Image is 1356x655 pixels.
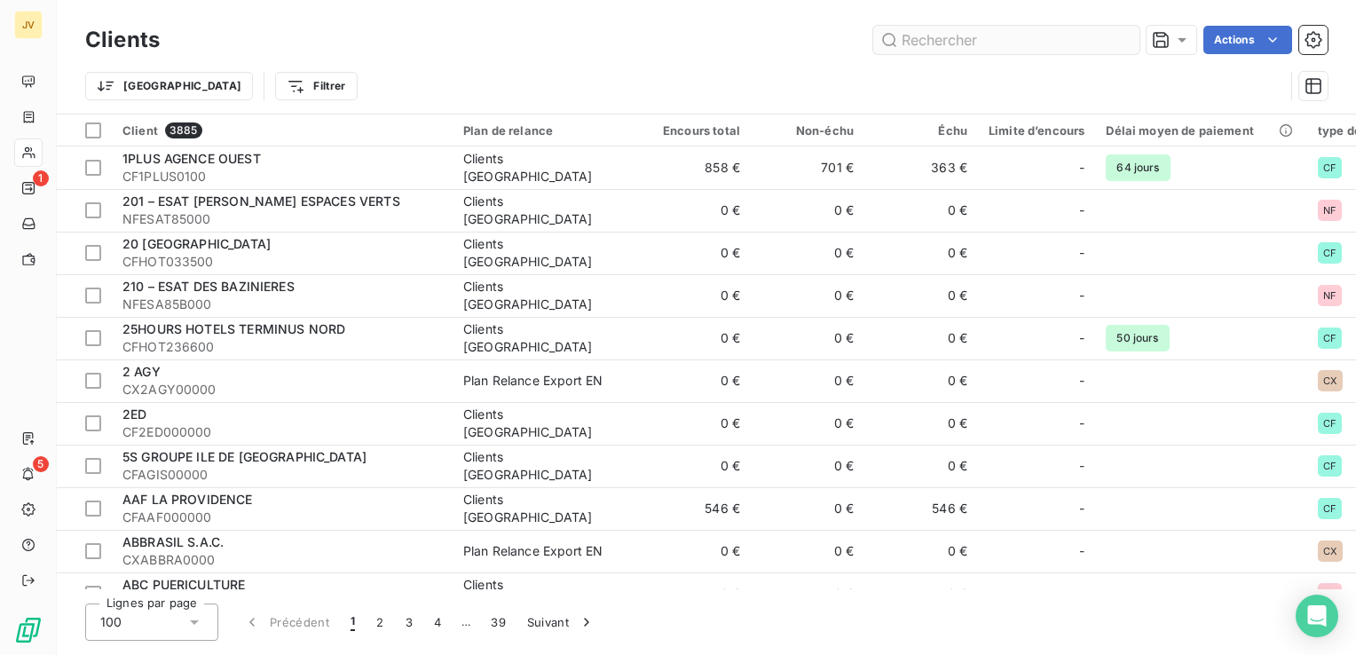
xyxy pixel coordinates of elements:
span: ABC PUERICULTURE [122,577,245,592]
span: CF [1323,461,1336,471]
span: 64 jours [1106,154,1170,181]
span: CFAGIS00000 [122,466,442,484]
td: 701 € [751,146,864,189]
span: CF [1323,162,1336,173]
img: Logo LeanPay [14,616,43,644]
span: NFESA85B000 [122,296,442,313]
a: 1 [14,174,42,202]
span: 100 [100,613,122,631]
span: CFHOT033500 [122,253,442,271]
span: CFAAF000000 [122,509,442,526]
div: Plan Relance Export EN [463,372,603,390]
td: 0 € [864,274,978,317]
span: 201 – ESAT [PERSON_NAME] ESPACES VERTS [122,193,400,209]
td: 546 € [637,487,751,530]
span: 20 [GEOGRAPHIC_DATA] [122,236,271,251]
span: - [1079,201,1084,219]
span: 1 [33,170,49,186]
td: 0 € [637,572,751,615]
span: 50 jours [1106,325,1169,351]
button: [GEOGRAPHIC_DATA] [85,72,253,100]
div: Clients [GEOGRAPHIC_DATA] [463,576,627,612]
div: JV [14,11,43,39]
span: AAF LA PROVIDENCE [122,492,253,507]
button: Précédent [233,604,340,641]
td: 0 € [637,445,751,487]
input: Rechercher [873,26,1139,54]
td: 0 € [637,402,751,445]
td: 0 € [751,317,864,359]
td: 0 € [864,402,978,445]
td: 0 € [751,572,864,615]
span: NF [1323,588,1336,599]
td: 0 € [637,232,751,274]
span: CFHOT236600 [122,338,442,356]
div: Open Intercom Messenger [1296,595,1338,637]
td: 0 € [751,232,864,274]
button: 39 [480,604,516,641]
button: Actions [1203,26,1292,54]
td: 0 € [864,189,978,232]
span: CF [1323,248,1336,258]
td: 0 € [637,189,751,232]
button: 4 [423,604,452,641]
td: 0 € [751,445,864,487]
span: - [1079,457,1084,475]
span: CF [1323,418,1336,429]
td: 0 € [751,274,864,317]
div: Encours total [648,123,740,138]
span: CX [1323,546,1337,556]
div: Clients [GEOGRAPHIC_DATA] [463,320,627,356]
span: NFESAT85000 [122,210,442,228]
td: 0 € [751,402,864,445]
span: - [1079,414,1084,432]
span: 1PLUS AGENCE OUEST [122,151,261,166]
span: CX [1323,375,1337,386]
span: NF [1323,290,1336,301]
span: 210 – ESAT DES BAZINIERES [122,279,295,294]
span: - [1079,372,1084,390]
td: 546 € [864,487,978,530]
span: Client [122,123,158,138]
span: 5 [33,456,49,472]
td: 0 € [751,530,864,572]
td: 0 € [751,359,864,402]
td: 0 € [751,189,864,232]
span: CF2ED000000 [122,423,442,441]
td: 0 € [637,530,751,572]
td: 0 € [864,359,978,402]
td: 0 € [637,317,751,359]
td: 0 € [864,572,978,615]
td: 0 € [864,317,978,359]
span: 2 AGY [122,364,161,379]
h3: Clients [85,24,160,56]
button: 3 [395,604,423,641]
span: NF [1323,205,1336,216]
span: 2ED [122,406,146,422]
td: 0 € [751,487,864,530]
span: CF1PLUS0100 [122,168,442,185]
div: Clients [GEOGRAPHIC_DATA] [463,278,627,313]
div: Limite d’encours [989,123,1084,138]
span: ABBRASIL S.A.C. [122,534,224,549]
span: CF [1323,503,1336,514]
span: - [1079,329,1084,347]
span: 25HOURS HOTELS TERMINUS NORD [122,321,345,336]
div: Échu [875,123,967,138]
span: CX2AGY00000 [122,381,442,399]
td: 0 € [864,445,978,487]
span: - [1079,500,1084,517]
td: 0 € [864,232,978,274]
span: CXABBRA0000 [122,551,442,569]
div: Non-échu [761,123,854,138]
div: Clients [GEOGRAPHIC_DATA] [463,406,627,441]
button: 1 [340,604,366,641]
div: Clients [GEOGRAPHIC_DATA] [463,491,627,526]
td: 858 € [637,146,751,189]
div: Plan Relance Export EN [463,542,603,560]
span: - [1079,287,1084,304]
td: 0 € [864,530,978,572]
span: 1 [351,613,355,631]
span: 3885 [165,122,202,138]
div: Délai moyen de paiement [1106,123,1296,138]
